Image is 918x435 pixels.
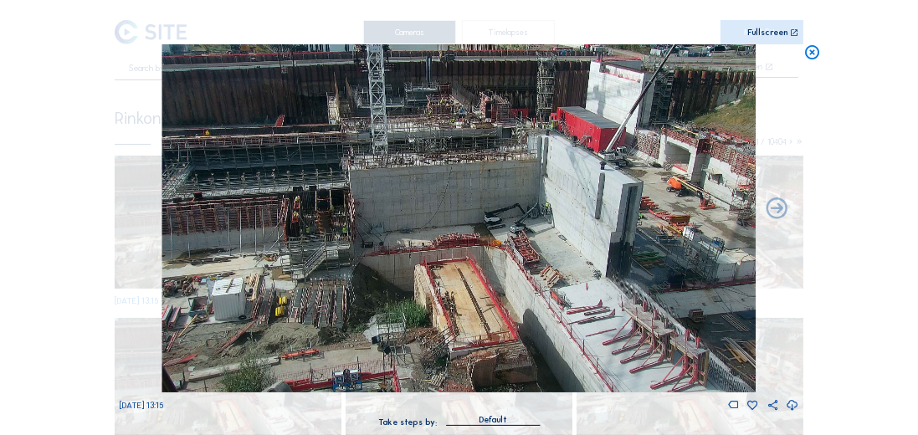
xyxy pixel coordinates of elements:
span: [DATE] 13:15 [120,400,164,411]
div: Fullscreen [747,28,787,38]
img: Image [162,44,756,392]
i: Back [764,197,789,222]
div: Take steps by: [378,418,437,427]
div: Default [446,412,540,426]
div: Default [479,412,507,427]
